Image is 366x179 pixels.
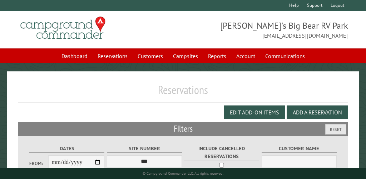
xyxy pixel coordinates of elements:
label: Dates [29,145,104,153]
label: Include Cancelled Reservations [184,145,259,160]
label: Site Number [107,145,182,153]
small: © Campground Commander LLC. All rights reserved. [143,171,223,176]
span: [PERSON_NAME]'s Big Bear RV Park [EMAIL_ADDRESS][DOMAIN_NAME] [183,20,348,40]
a: Campsites [169,49,202,63]
img: Campground Commander [18,14,108,42]
button: Edit Add-on Items [224,105,285,119]
h1: Reservations [18,83,348,103]
a: Reservations [93,49,132,63]
a: Reports [204,49,231,63]
button: Reset [325,124,346,135]
a: Account [232,49,259,63]
h2: Filters [18,122,348,136]
button: Add a Reservation [287,105,348,119]
a: Customers [133,49,167,63]
label: Customer Name [262,145,337,153]
a: Dashboard [57,49,92,63]
a: Communications [261,49,309,63]
label: From: [29,160,48,167]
